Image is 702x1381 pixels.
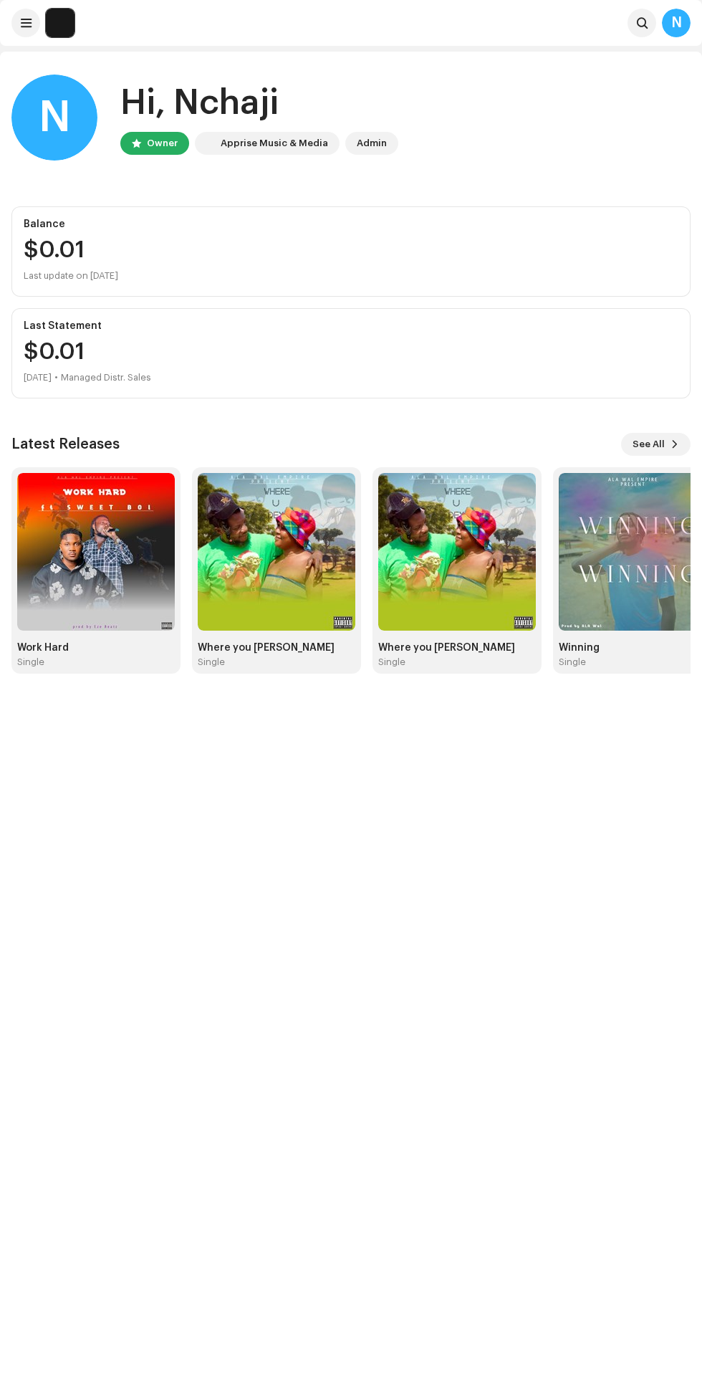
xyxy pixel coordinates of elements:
div: Single [17,656,44,668]
img: 0f06297d-48a8-4cf8-8baf-c07683d37341 [378,473,536,631]
button: See All [621,433,691,456]
span: See All [633,430,665,459]
div: Where you [PERSON_NAME] [198,642,355,654]
div: Hi, Nchaji [120,80,398,126]
div: Work Hard [17,642,175,654]
div: Single [559,656,586,668]
div: N [11,75,97,161]
div: Owner [147,135,178,152]
div: N [662,9,691,37]
re-o-card-value: Balance [11,206,691,297]
div: Apprise Music & Media [221,135,328,152]
div: Single [198,656,225,668]
img: 1c16f3de-5afb-4452-805d-3f3454e20b1b [46,9,74,37]
div: Balance [24,219,678,230]
re-o-card-value: Last Statement [11,308,691,398]
div: [DATE] [24,369,52,386]
img: 75b5015e-f4c2-403c-8c51-b9a224e349ae [17,473,175,631]
div: Last update on [DATE] [24,267,678,285]
h3: Latest Releases [11,433,120,456]
img: 1c16f3de-5afb-4452-805d-3f3454e20b1b [198,135,215,152]
div: • [54,369,58,386]
div: Last Statement [24,320,678,332]
div: Admin [357,135,387,152]
div: Managed Distr. Sales [61,369,151,386]
div: Single [378,656,405,668]
img: 9662b5a8-7eb8-47b2-9d68-178670515760 [198,473,355,631]
div: Where you [PERSON_NAME] [378,642,536,654]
